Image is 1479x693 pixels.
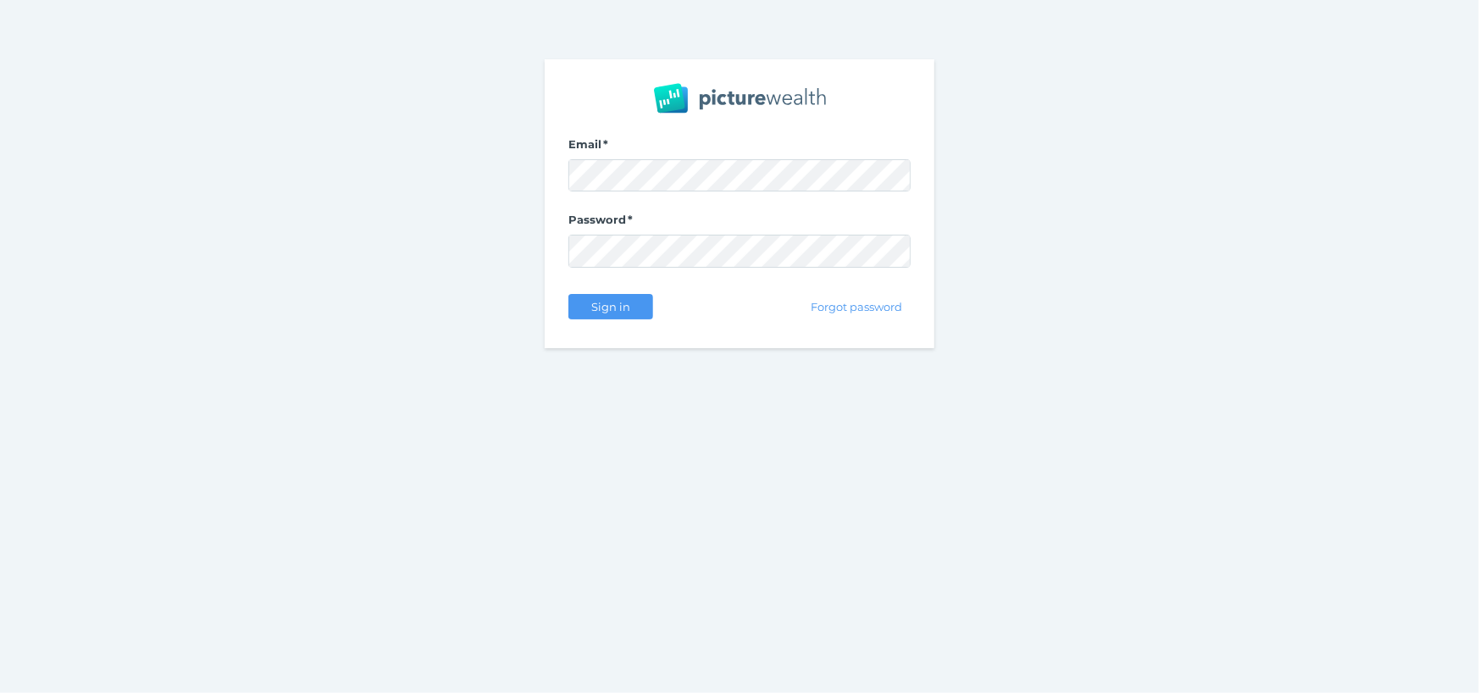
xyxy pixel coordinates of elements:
button: Forgot password [803,294,911,319]
span: Sign in [584,300,637,313]
label: Email [568,137,911,159]
label: Password [568,213,911,235]
button: Sign in [568,294,653,319]
span: Forgot password [804,300,910,313]
img: PW [654,83,826,114]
